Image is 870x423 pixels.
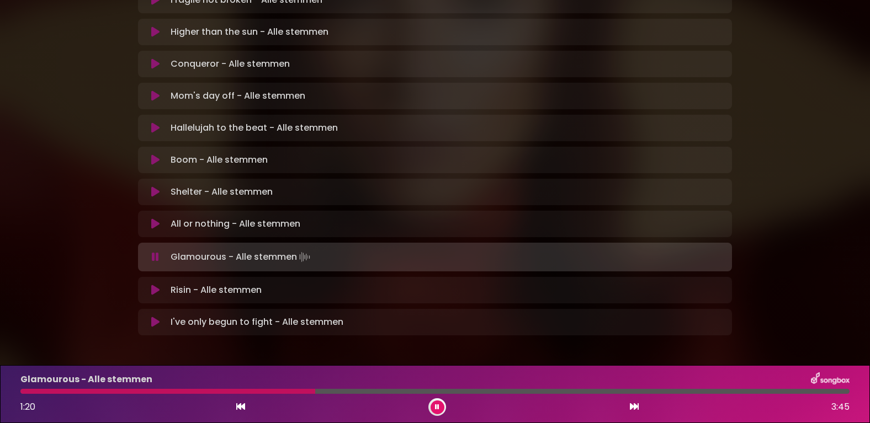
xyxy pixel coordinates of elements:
[171,25,328,39] p: Higher than the sun - Alle stemmen
[171,217,300,231] p: All or nothing - Alle stemmen
[171,315,343,329] p: I've only begun to fight - Alle stemmen
[171,283,262,297] p: Risin - Alle stemmen
[20,373,152,386] p: Glamourous - Alle stemmen
[171,89,305,103] p: Mom's day off - Alle stemmen
[171,153,268,167] p: Boom - Alle stemmen
[171,121,338,135] p: Hallelujah to the beat - Alle stemmen
[297,249,312,265] img: waveform4.gif
[811,372,850,387] img: songbox-logo-white.png
[171,57,290,71] p: Conqueror - Alle stemmen
[171,185,273,199] p: Shelter - Alle stemmen
[171,249,312,265] p: Glamourous - Alle stemmen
